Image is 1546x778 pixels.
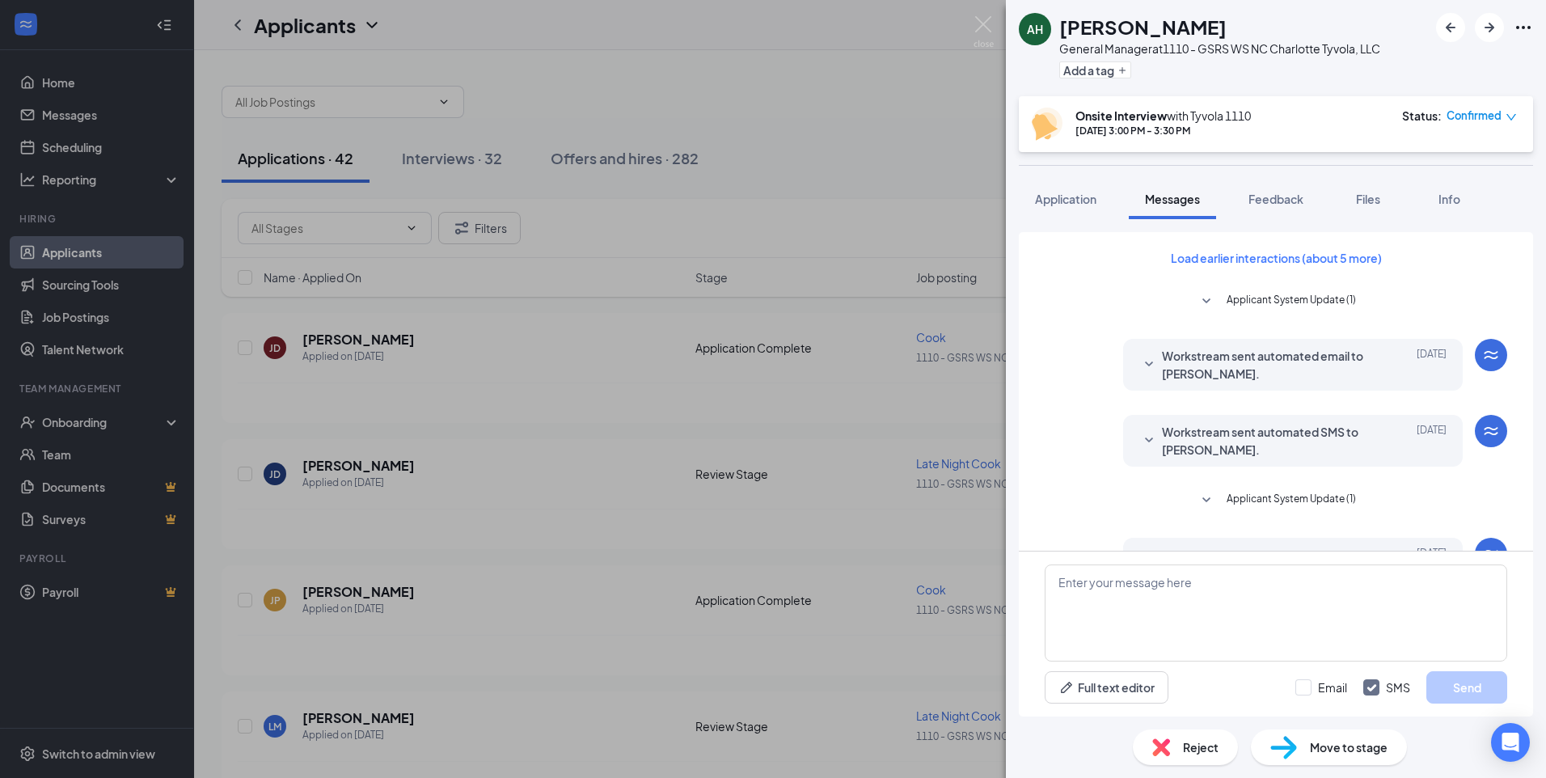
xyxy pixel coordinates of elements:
[1481,345,1501,365] svg: WorkstreamLogo
[1480,18,1499,37] svg: ArrowRight
[1481,544,1501,564] svg: WorkstreamLogo
[1491,723,1530,762] div: Open Intercom Messenger
[1058,679,1075,696] svg: Pen
[1027,21,1043,37] div: AH
[1436,13,1465,42] button: ArrowLeftNew
[1075,124,1251,137] div: [DATE] 3:00 PM - 3:30 PM
[1227,292,1356,311] span: Applicant System Update (1)
[1475,13,1504,42] button: ArrowRight
[1402,108,1442,124] div: Status :
[1059,13,1227,40] h1: [PERSON_NAME]
[1481,421,1501,441] svg: WorkstreamLogo
[1197,491,1216,510] svg: SmallChevronDown
[1447,108,1502,124] span: Confirmed
[1197,292,1356,311] button: SmallChevronDownApplicant System Update (1)
[1059,40,1380,57] div: General Manager at 1110 - GSRS WS NC Charlotte Tyvola, LLC
[1248,192,1303,206] span: Feedback
[1059,61,1131,78] button: PlusAdd a tag
[1145,192,1200,206] span: Messages
[1183,738,1219,756] span: Reject
[1139,431,1159,450] svg: SmallChevronDown
[1438,192,1460,206] span: Info
[1310,738,1388,756] span: Move to stage
[1162,423,1374,459] span: Workstream sent automated SMS to [PERSON_NAME].
[1227,491,1356,510] span: Applicant System Update (1)
[1139,355,1159,374] svg: SmallChevronDown
[1441,18,1460,37] svg: ArrowLeftNew
[1417,423,1447,459] span: [DATE]
[1075,108,1167,123] b: Onsite Interview
[1075,108,1251,124] div: with Tyvola 1110
[1157,245,1396,271] button: Load earlier interactions (about 5 more)
[1417,347,1447,383] span: [DATE]
[1426,671,1507,704] button: Send
[1162,546,1374,581] span: Workstream sent automated email to [PERSON_NAME].
[1417,546,1447,581] span: [DATE]
[1045,671,1168,704] button: Full text editorPen
[1197,491,1356,510] button: SmallChevronDownApplicant System Update (1)
[1162,347,1374,383] span: Workstream sent automated email to [PERSON_NAME].
[1035,192,1096,206] span: Application
[1197,292,1216,311] svg: SmallChevronDown
[1506,112,1517,123] span: down
[1356,192,1380,206] span: Files
[1514,18,1533,37] svg: Ellipses
[1117,66,1127,75] svg: Plus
